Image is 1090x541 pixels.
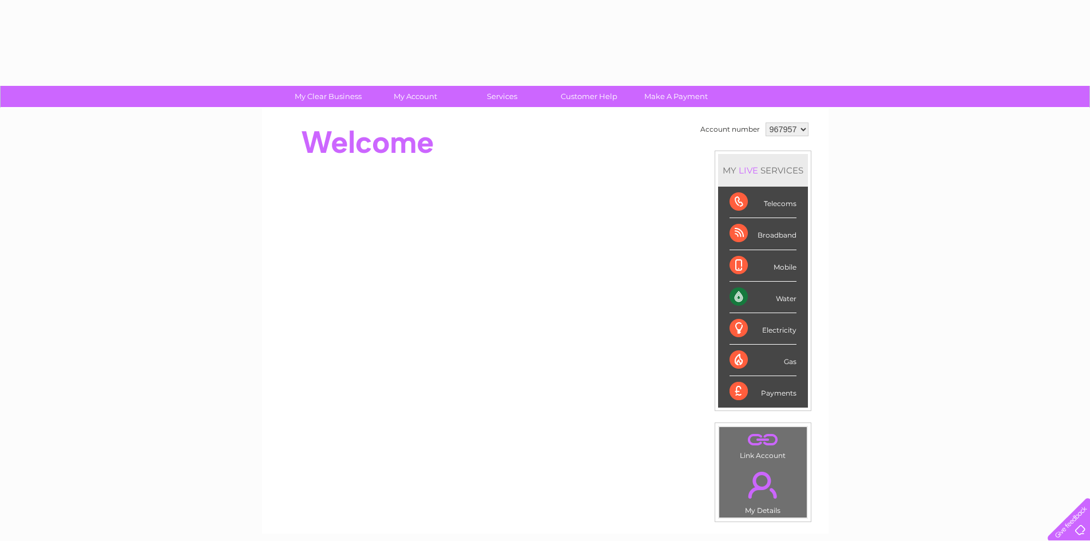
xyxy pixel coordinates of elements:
[697,120,763,139] td: Account number
[730,250,796,282] div: Mobile
[719,427,807,463] td: Link Account
[368,86,462,107] a: My Account
[542,86,636,107] a: Customer Help
[722,430,804,450] a: .
[730,282,796,313] div: Water
[736,165,760,176] div: LIVE
[718,154,808,187] div: MY SERVICES
[730,218,796,250] div: Broadband
[629,86,723,107] a: Make A Payment
[730,376,796,407] div: Payments
[730,345,796,376] div: Gas
[455,86,549,107] a: Services
[730,313,796,345] div: Electricity
[719,462,807,518] td: My Details
[722,465,804,505] a: .
[281,86,375,107] a: My Clear Business
[730,187,796,218] div: Telecoms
